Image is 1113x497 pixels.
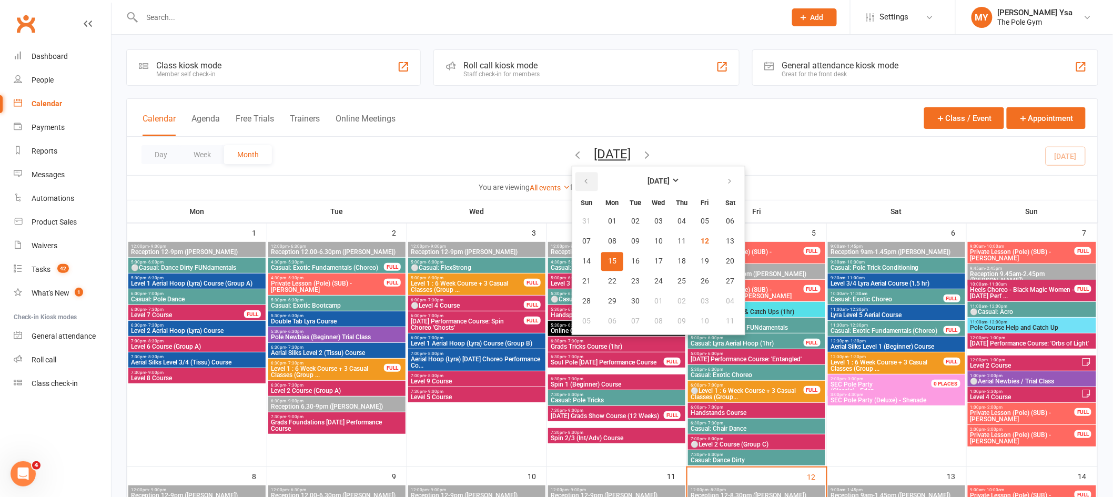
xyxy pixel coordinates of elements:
[14,258,111,281] a: Tasks 42
[606,199,619,207] small: Monday
[671,252,693,271] button: 18
[726,317,735,326] span: 11
[677,217,686,226] span: 04
[550,328,683,334] span: Online Class: Abs, Buns, and Guns
[146,339,164,343] span: - 8:30pm
[573,292,600,311] button: 28
[267,200,407,222] th: Tue
[130,249,264,255] span: Reception 12-9pm ([PERSON_NAME])
[624,272,646,291] button: 23
[944,295,960,302] div: FULL
[830,291,944,296] span: 10:30am
[631,217,640,226] span: 02
[845,260,865,265] span: - 10:30am
[32,147,57,155] div: Reports
[701,237,709,246] span: 12
[146,260,164,265] span: - 6:00pm
[583,217,591,226] span: 31
[224,145,272,164] button: Month
[57,264,69,273] span: 42
[550,307,683,312] span: 5:30pm
[479,183,530,191] strong: You are viewing
[830,276,963,280] span: 9:30am
[127,200,267,222] th: Mon
[654,217,663,226] span: 03
[608,217,616,226] span: 01
[532,224,547,241] div: 3
[75,288,83,297] span: 1
[717,252,744,271] button: 20
[677,297,686,306] span: 02
[944,326,960,334] div: FULL
[594,147,631,161] button: [DATE]
[654,277,663,286] span: 24
[583,257,591,266] span: 14
[139,10,778,25] input: Search...
[624,292,646,311] button: 30
[583,277,591,286] span: 21
[550,280,664,287] span: Level 3 Course (Group B)
[583,317,591,326] span: 05
[270,302,403,309] span: Casual: Exotic Bootcamp
[156,70,221,78] div: Member self check-in
[410,313,524,318] span: 6:00pm
[690,309,823,315] span: Aerial Course Help & Catch Ups (1hr)
[970,287,1075,299] span: Heels Choreo - Black Magic Women - [DATE] Perf ...
[32,379,78,388] div: Class check-in
[410,265,543,271] span: ⚪Casual: FlexStrong
[677,277,686,286] span: 25
[830,307,963,312] span: 11:00am
[690,336,804,340] span: 5:00pm
[647,272,670,291] button: 24
[988,336,1006,340] span: - 1:00pm
[830,260,963,265] span: 9:30am
[573,232,600,251] button: 07
[146,276,164,280] span: - 6:30pm
[690,324,823,331] span: Casual: Dance Dirty FUNdamentals
[130,280,264,287] span: Level 1 Aerial Hoop (Lyra) Course (Group A)
[830,249,963,255] span: Reception 9am-1.45pm ([PERSON_NAME])
[601,272,623,291] button: 22
[156,60,221,70] div: Class kiosk mode
[601,292,623,311] button: 29
[270,318,403,324] span: Double Tab Lyra Course
[998,17,1073,27] div: The Pole Gym
[970,324,1094,331] span: Pole Course Help and Catch Up
[848,307,868,312] span: - 12:30pm
[830,323,944,328] span: 11:30am
[270,313,403,318] span: 5:30pm
[671,272,693,291] button: 25
[694,292,716,311] button: 03
[32,99,62,108] div: Calendar
[384,279,401,287] div: FULL
[14,68,111,92] a: People
[550,265,683,271] span: Casual: Pole Dance
[570,183,580,191] strong: for
[631,317,640,326] span: 07
[573,312,600,331] button: 05
[970,282,1075,287] span: 10:00am
[573,272,600,291] button: 21
[550,312,683,318] span: Handsprings & Shouldermounts Course
[32,123,65,131] div: Payments
[726,217,735,226] span: 06
[130,296,264,302] span: Casual: Pole Dance
[970,320,1094,324] span: 11:00am
[848,323,868,328] span: - 12:30pm
[967,200,1098,222] th: Sun
[631,257,640,266] span: 16
[550,276,664,280] span: 5:00pm
[647,292,670,311] button: 01
[804,247,821,255] div: FULL
[14,281,111,305] a: What's New1
[566,307,583,312] span: - 6:30pm
[130,265,264,271] span: ⚪Casual: Dance Dirty FUNdamentals
[830,296,944,302] span: Casual: Exotic Choreo
[601,252,623,271] button: 15
[690,266,823,271] span: 12:00pm
[410,318,524,331] span: [DATE] Performance Course: Spin Choreo 'Ghosts'
[608,277,616,286] span: 22
[14,348,111,372] a: Roll call
[410,260,543,265] span: 5:00pm
[1075,285,1091,293] div: FULL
